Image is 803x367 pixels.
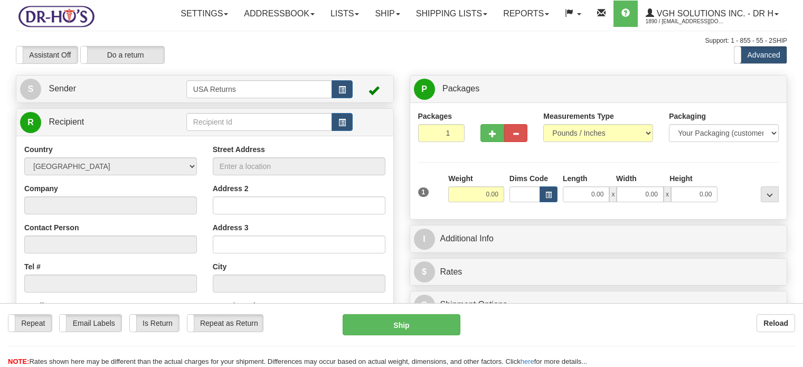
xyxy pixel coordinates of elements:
[49,117,84,126] span: Recipient
[186,80,332,98] input: Sender Id
[509,173,548,184] label: Dims Code
[24,300,44,311] label: Email
[609,186,617,202] span: x
[213,222,249,233] label: Address 3
[543,111,614,121] label: Measurements Type
[414,261,783,283] a: $Rates
[323,1,367,27] a: Lists
[734,46,787,63] label: Advanced
[757,314,795,332] button: Reload
[8,315,52,332] label: Repeat
[8,357,29,365] span: NOTE:
[213,261,226,272] label: City
[213,157,385,175] input: Enter a location
[414,294,783,316] a: OShipment Options
[213,300,268,311] label: State / Province
[414,295,435,316] span: O
[418,187,429,197] span: 1
[187,315,263,332] label: Repeat as Return
[20,112,41,133] span: R
[414,78,783,100] a: P Packages
[414,229,435,250] span: I
[24,261,41,272] label: Tel #
[616,173,637,184] label: Width
[213,183,249,194] label: Address 2
[367,1,408,27] a: Ship
[664,186,671,202] span: x
[130,315,179,332] label: Is Return
[343,314,461,335] button: Ship
[495,1,557,27] a: Reports
[763,319,788,327] b: Reload
[49,84,76,93] span: Sender
[186,113,332,131] input: Recipient Id
[20,78,186,100] a: S Sender
[173,1,236,27] a: Settings
[24,144,53,155] label: Country
[414,261,435,283] span: $
[418,111,452,121] label: Packages
[20,79,41,100] span: S
[20,111,168,133] a: R Recipient
[408,1,495,27] a: Shipping lists
[669,173,693,184] label: Height
[414,228,783,250] a: IAdditional Info
[16,36,787,45] div: Support: 1 - 855 - 55 - 2SHIP
[24,222,79,233] label: Contact Person
[236,1,323,27] a: Addressbook
[16,46,78,63] label: Assistant Off
[448,173,473,184] label: Weight
[646,16,725,27] span: 1890 / [EMAIL_ADDRESS][DOMAIN_NAME]
[414,79,435,100] span: P
[638,1,787,27] a: VGH Solutions Inc. - Dr H 1890 / [EMAIL_ADDRESS][DOMAIN_NAME]
[16,3,97,30] img: logo1890.jpg
[521,357,534,365] a: here
[761,186,779,202] div: ...
[81,46,164,63] label: Do a return
[669,111,706,121] label: Packaging
[442,84,479,93] span: Packages
[60,315,121,332] label: Email Labels
[654,9,773,18] span: VGH Solutions Inc. - Dr H
[563,173,588,184] label: Length
[24,183,58,194] label: Company
[213,144,265,155] label: Street Address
